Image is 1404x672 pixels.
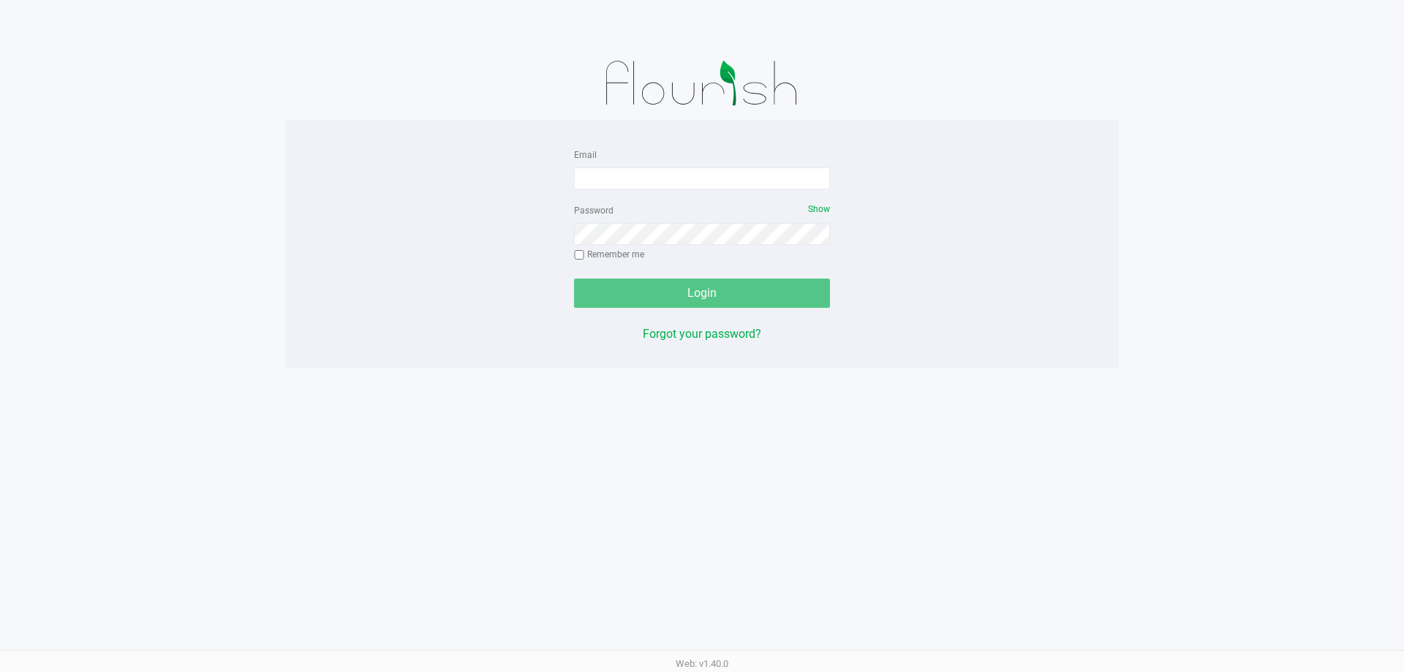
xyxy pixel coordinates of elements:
label: Email [574,148,597,162]
input: Remember me [574,250,584,260]
span: Show [808,204,830,214]
button: Forgot your password? [643,325,761,343]
label: Remember me [574,248,644,261]
span: Web: v1.40.0 [676,658,728,669]
label: Password [574,204,614,217]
